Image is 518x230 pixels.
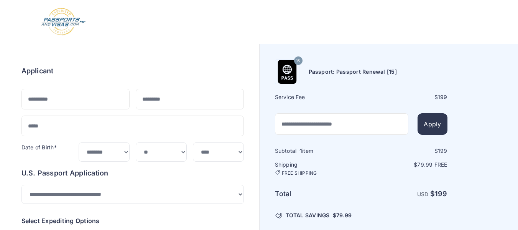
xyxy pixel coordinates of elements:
h6: Total [275,189,360,199]
span: USD [417,191,429,197]
h6: Service Fee [275,93,360,101]
h6: U.S. Passport Application [21,168,244,179]
h6: Subtotal · item [275,147,360,155]
img: Logo [41,8,86,36]
h6: Applicant [21,66,54,76]
strong: $ [430,190,447,198]
span: 199 [438,147,447,154]
p: $ [362,161,447,169]
img: Product Name [275,60,299,84]
span: 79.99 [417,161,432,168]
span: 199 [438,94,447,100]
div: $ [362,93,447,101]
label: Date of Birth* [21,144,57,151]
span: 15 [296,56,300,66]
span: 1 [300,147,302,154]
span: 199 [435,190,447,198]
h6: Select Expediting Options [21,216,244,225]
span: $ [333,212,352,219]
div: $ [362,147,447,155]
span: Free [434,161,447,168]
span: FREE SHIPPING [282,170,317,176]
span: 79.99 [336,212,352,218]
button: Apply [418,113,447,135]
span: TOTAL SAVINGS [286,212,330,219]
h6: Shipping [275,161,360,176]
h6: Passport: Passport Renewal [15] [309,68,397,76]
